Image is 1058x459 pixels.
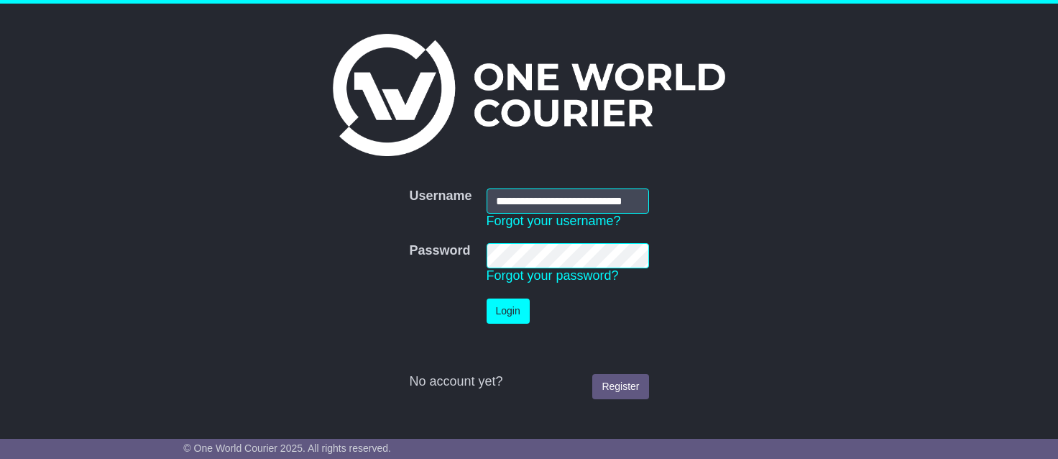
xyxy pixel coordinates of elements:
[592,374,648,399] a: Register
[487,299,530,324] button: Login
[409,374,648,390] div: No account yet?
[183,442,391,454] span: © One World Courier 2025. All rights reserved.
[487,268,619,283] a: Forgot your password?
[333,34,725,156] img: One World
[487,214,621,228] a: Forgot your username?
[409,188,471,204] label: Username
[409,243,470,259] label: Password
